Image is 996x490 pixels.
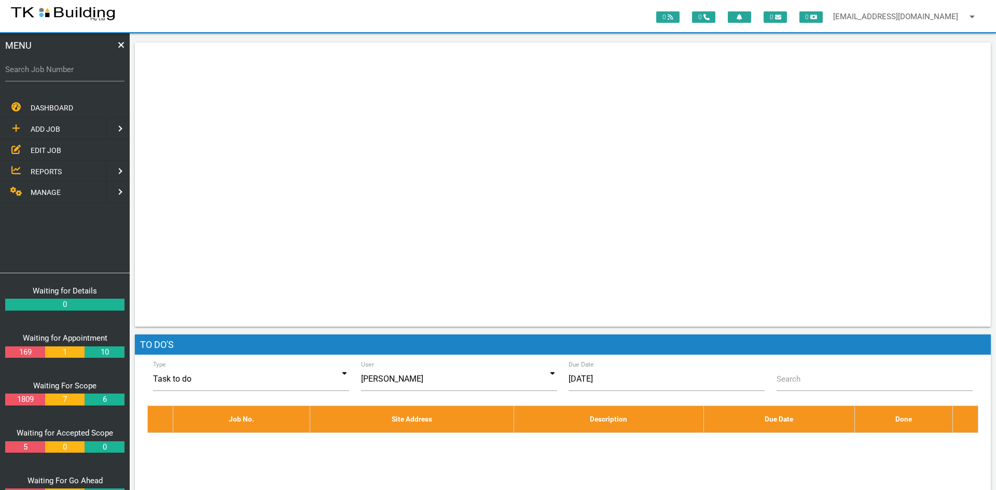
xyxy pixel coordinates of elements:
th: Job No. [173,406,310,432]
label: Due Date [569,360,594,369]
a: 1809 [5,394,45,405]
span: MENU [5,38,32,52]
span: 0 [692,11,715,23]
a: 1 [45,346,85,358]
a: 169 [5,346,45,358]
h1: To Do's [135,334,991,355]
a: 0 [5,299,125,311]
img: s3file [10,5,116,22]
label: Type [153,360,166,369]
a: 10 [85,346,124,358]
label: User [361,360,374,369]
a: 5 [5,441,45,453]
span: 0 [799,11,823,23]
a: 0 [85,441,124,453]
th: Due Date [703,406,854,432]
span: REPORTS [31,167,62,175]
a: 0 [45,441,85,453]
span: EDIT JOB [31,146,61,154]
th: Site Address [310,406,514,432]
span: MANAGE [31,188,61,197]
label: Search [777,373,800,385]
a: Waiting for Details [33,286,97,296]
a: Waiting for Accepted Scope [17,428,113,438]
a: 7 [45,394,85,405]
span: 0 [764,11,787,23]
label: Search Job Number [5,64,125,76]
span: DASHBOARD [31,104,73,112]
th: Done [854,406,953,432]
span: ADD JOB [31,125,60,133]
a: Waiting For Scope [33,381,96,390]
a: Waiting for Appointment [23,333,107,343]
th: Description [514,406,703,432]
a: Waiting For Go Ahead [27,476,103,485]
a: 6 [85,394,124,405]
span: 0 [656,11,680,23]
